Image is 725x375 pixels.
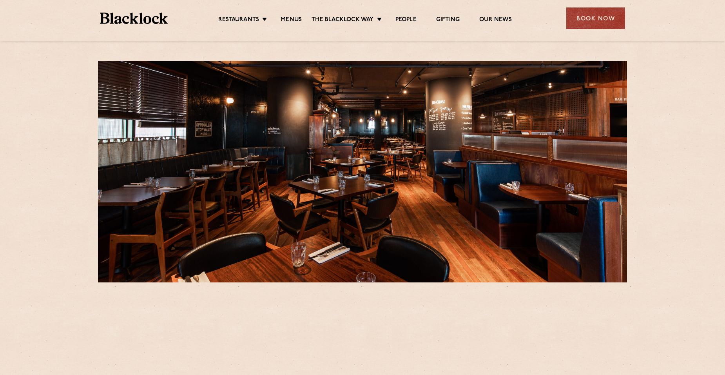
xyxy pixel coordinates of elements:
a: Gifting [436,16,460,25]
img: BL_Textured_Logo-footer-cropped.svg [100,13,168,24]
a: The Blacklock Way [312,16,373,25]
a: Restaurants [218,16,259,25]
a: People [395,16,417,25]
a: Our News [479,16,512,25]
div: Book Now [566,7,625,29]
a: Menus [281,16,302,25]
